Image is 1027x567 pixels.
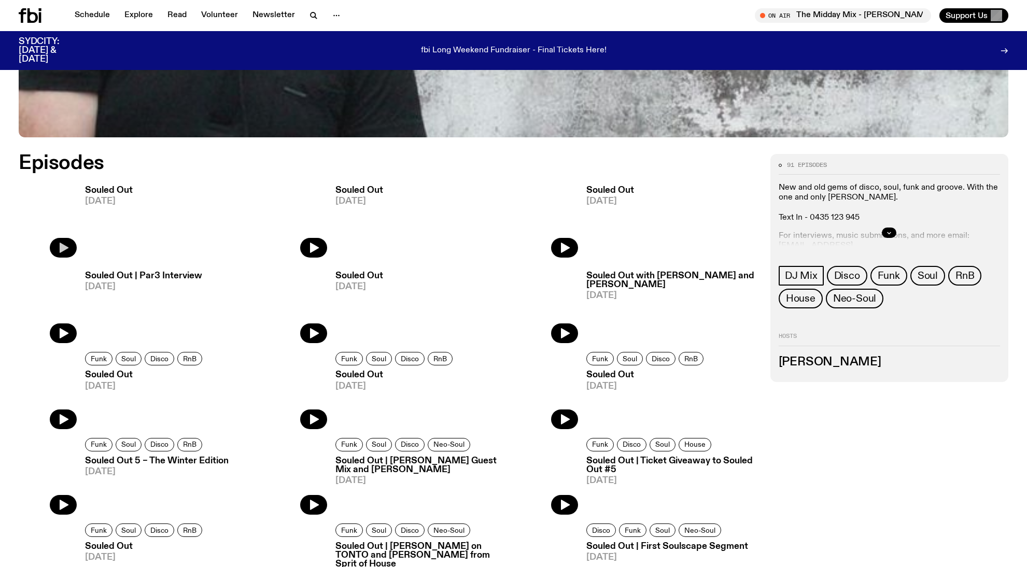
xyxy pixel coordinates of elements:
span: Soul [655,441,670,448]
span: [DATE] [586,382,707,391]
span: Disco [592,526,610,534]
a: Funk [586,438,614,451]
a: Souled Out[DATE] [77,186,133,258]
h3: Souled Out [335,186,383,195]
a: Disco [145,352,174,365]
span: Funk [625,526,641,534]
h3: Souled Out | Ticket Giveaway to Souled Out #5 [586,457,758,474]
a: Souled Out[DATE] [327,272,383,344]
a: Souled Out | Par3 Interview[DATE] [77,272,202,344]
a: Disco [145,523,174,537]
p: fbi Long Weekend Fundraiser - Final Tickets Here! [421,46,607,55]
a: Neo-Soul [826,289,883,308]
h3: Souled Out [586,371,707,379]
span: [DATE] [586,553,748,562]
a: Soul [366,523,392,537]
h3: Souled Out | First Soulscape Segment [586,542,748,551]
h3: Souled Out [335,371,456,379]
span: Funk [91,526,107,534]
a: Disco [395,438,425,451]
h3: Souled Out [85,186,133,195]
span: RnB [183,526,196,534]
h3: Souled Out [85,371,205,379]
h3: Souled Out [85,542,205,551]
a: Soul [116,352,142,365]
a: Soul [910,266,945,286]
span: Funk [592,355,608,363]
a: Souled Out | [PERSON_NAME] Guest Mix and [PERSON_NAME][DATE] [327,457,507,515]
span: Soul [372,441,386,448]
a: Soul [617,352,643,365]
span: Funk [878,270,900,281]
span: RnB [183,355,196,363]
span: [DATE] [85,197,133,206]
a: Disco [586,523,616,537]
a: DJ Mix [779,266,824,286]
span: Funk [341,441,357,448]
a: Disco [827,266,867,286]
h3: [PERSON_NAME] [779,357,1000,368]
span: Disco [652,355,670,363]
span: RnB [955,270,974,281]
span: Soul [121,355,136,363]
a: House [679,438,711,451]
span: RnB [433,355,447,363]
span: [DATE] [335,476,507,485]
a: RnB [428,352,453,365]
span: RnB [684,355,698,363]
a: House [779,289,823,308]
a: Neo-Soul [428,523,470,537]
a: Funk [586,352,614,365]
span: Disco [401,526,419,534]
h3: Souled Out [586,186,634,195]
span: Disco [150,526,168,534]
span: 91 episodes [787,162,827,168]
span: Disco [834,270,860,281]
span: [DATE] [85,282,202,291]
span: Funk [91,355,107,363]
a: Souled Out with [PERSON_NAME] and [PERSON_NAME][DATE] [578,272,758,344]
a: RnB [177,438,202,451]
span: [DATE] [335,282,383,291]
span: [DATE] [335,197,383,206]
a: Souled Out 5 – The Winter Edition[DATE] [77,457,229,515]
span: Soul [655,526,670,534]
span: Funk [91,441,107,448]
a: Newsletter [246,8,301,23]
h3: Souled Out with [PERSON_NAME] and [PERSON_NAME] [586,272,758,289]
span: DJ Mix [785,270,818,281]
h3: Souled Out [335,272,383,280]
span: Neo-Soul [833,293,876,304]
span: RnB [183,441,196,448]
span: [DATE] [586,291,758,300]
h3: SYDCITY: [DATE] & [DATE] [19,37,85,64]
a: Funk [335,523,363,537]
a: Souled Out | Ticket Giveaway to Souled Out #5[DATE] [578,457,758,515]
a: RnB [177,523,202,537]
span: House [786,293,815,304]
h3: Souled Out | Par3 Interview [85,272,202,280]
span: [DATE] [586,476,758,485]
span: Soul [121,441,136,448]
span: Neo-Soul [433,526,465,534]
span: Disco [150,355,168,363]
a: Disco [395,352,425,365]
a: Funk [335,438,363,451]
a: Disco [646,352,676,365]
a: Volunteer [195,8,244,23]
h2: Episodes [19,154,674,173]
a: Neo-Soul [428,438,470,451]
button: On AirThe Midday Mix - [PERSON_NAME] & [PERSON_NAME] [755,8,931,23]
a: Funk [335,352,363,365]
a: Read [161,8,193,23]
span: [DATE] [85,553,205,562]
a: Neo-Soul [679,523,721,537]
span: [DATE] [586,197,634,206]
span: Soul [918,270,938,281]
a: Funk [870,266,907,286]
span: Disco [401,441,419,448]
a: Funk [619,523,646,537]
a: Soul [366,352,392,365]
span: Support Us [946,11,988,20]
a: Souled Out[DATE] [77,371,205,429]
